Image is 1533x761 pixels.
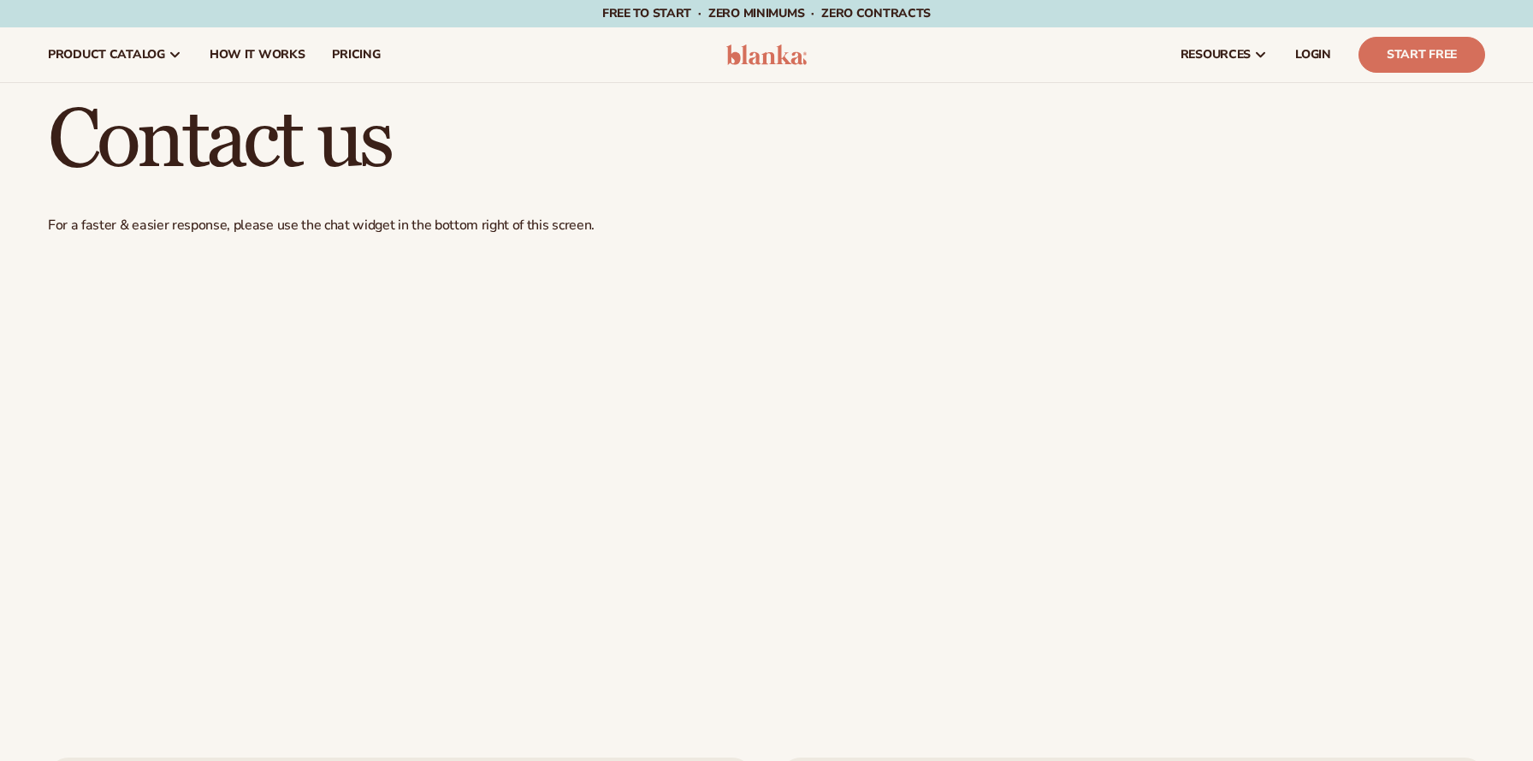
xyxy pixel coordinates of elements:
[332,48,380,62] span: pricing
[1167,27,1281,82] a: resources
[1295,48,1331,62] span: LOGIN
[196,27,319,82] a: How It Works
[34,27,196,82] a: product catalog
[48,48,165,62] span: product catalog
[48,217,1485,235] p: For a faster & easier response, please use the chat widget in the bottom right of this screen.
[1281,27,1345,82] a: LOGIN
[48,100,1485,182] h1: Contact us
[48,248,1485,710] iframe: Contact Us Form
[318,27,394,82] a: pricing
[1181,48,1251,62] span: resources
[602,5,931,21] span: Free to start · ZERO minimums · ZERO contracts
[1358,37,1485,73] a: Start Free
[210,48,305,62] span: How It Works
[726,45,808,65] img: logo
